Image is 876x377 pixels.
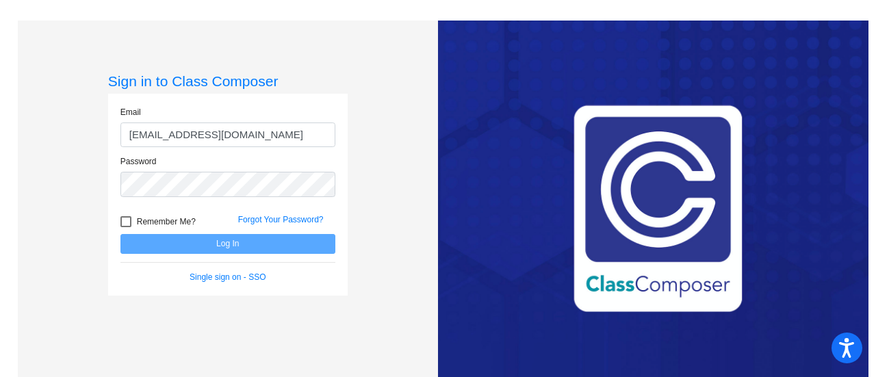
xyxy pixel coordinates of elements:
[120,106,141,118] label: Email
[108,73,348,90] h3: Sign in to Class Composer
[120,234,335,254] button: Log In
[137,213,196,230] span: Remember Me?
[190,272,266,282] a: Single sign on - SSO
[238,215,324,224] a: Forgot Your Password?
[120,155,157,168] label: Password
